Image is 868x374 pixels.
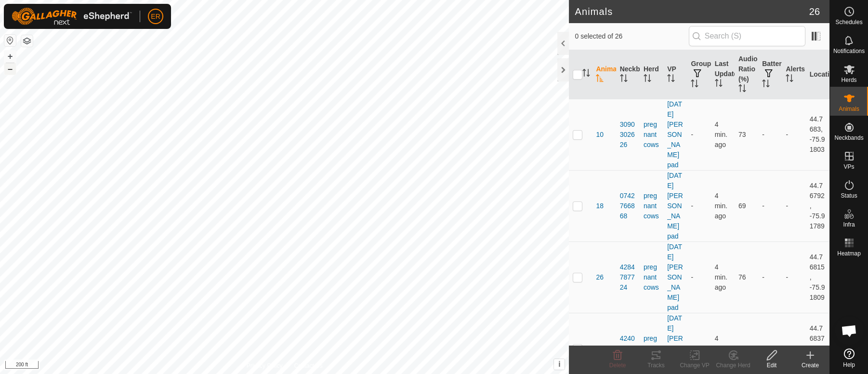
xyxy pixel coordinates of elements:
a: Help [830,345,868,372]
span: Status [841,193,857,199]
div: 0742766868 [620,191,636,221]
span: 26 [596,272,604,282]
a: Privacy Policy [247,361,283,370]
td: - [687,170,710,241]
td: 44.7683, -75.91803 [806,99,829,170]
span: Herds [841,77,856,83]
p-sorticon: Activate to sort [738,86,746,93]
a: Contact Us [294,361,322,370]
span: Delete [609,362,626,369]
span: 26 [809,4,820,19]
div: 4240204370 [620,334,636,364]
th: Neckband [616,50,640,99]
span: Heatmap [837,251,861,256]
span: Animals [839,106,859,112]
td: 44.76792, -75.91789 [806,170,829,241]
button: – [4,63,16,75]
a: [DATE] [PERSON_NAME] pad [667,243,683,311]
td: - [782,170,805,241]
span: Aug 28, 2025, 9:20 AM [715,263,727,291]
td: - [758,170,782,241]
span: 0 selected of 26 [575,31,688,41]
span: Aug 28, 2025, 9:20 AM [715,120,727,148]
a: Open chat [835,316,864,345]
img: Gallagher Logo [12,8,132,25]
p-sorticon: Activate to sort [582,70,590,78]
a: [DATE] [PERSON_NAME] pad [667,172,683,240]
span: Aug 28, 2025, 9:20 AM [715,192,727,220]
th: Groups [687,50,710,99]
span: Neckbands [834,135,863,141]
th: VP [663,50,687,99]
div: Tracks [637,361,675,370]
span: Help [843,362,855,368]
div: pregnant cows [644,262,659,293]
button: i [554,359,565,370]
h2: Animals [575,6,809,17]
span: Notifications [833,48,865,54]
p-sorticon: Activate to sort [596,76,604,83]
th: Animal [592,50,616,99]
button: + [4,51,16,62]
span: 73 [738,131,746,138]
th: Battery [758,50,782,99]
a: [DATE] [PERSON_NAME] pad [667,100,683,169]
th: Location [806,50,829,99]
p-sorticon: Activate to sort [786,76,793,83]
th: Herd [640,50,663,99]
div: 4284787724 [620,262,636,293]
th: Alerts [782,50,805,99]
td: - [758,241,782,313]
div: 3090302626 [620,120,636,150]
span: Aug 28, 2025, 9:20 AM [715,334,727,362]
div: Change VP [675,361,714,370]
div: Edit [752,361,791,370]
button: Reset Map [4,35,16,46]
span: Schedules [835,19,862,25]
input: Search (S) [689,26,805,46]
span: 10 [596,130,604,140]
span: 67 [738,345,746,352]
span: 69 [738,202,746,210]
span: Infra [843,222,855,227]
th: Last Updated [711,50,735,99]
p-sorticon: Activate to sort [620,76,628,83]
p-sorticon: Activate to sort [667,76,675,83]
td: 44.76815, -75.91809 [806,241,829,313]
div: pregnant cows [644,120,659,150]
span: ER [151,12,160,22]
button: Map Layers [21,35,33,47]
span: i [558,360,560,368]
span: 33 [596,344,604,354]
p-sorticon: Activate to sort [715,80,723,88]
p-sorticon: Activate to sort [762,81,770,89]
p-sorticon: Activate to sort [644,76,651,83]
span: VPs [843,164,854,170]
p-sorticon: Activate to sort [691,81,698,89]
div: pregnant cows [644,334,659,364]
td: - [758,99,782,170]
div: pregnant cows [644,191,659,221]
span: 76 [738,273,746,281]
td: - [782,99,805,170]
div: Create [791,361,829,370]
td: - [782,241,805,313]
span: 18 [596,201,604,211]
td: - [687,241,710,313]
div: Change Herd [714,361,752,370]
th: Audio Ratio (%) [735,50,758,99]
td: - [687,99,710,170]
